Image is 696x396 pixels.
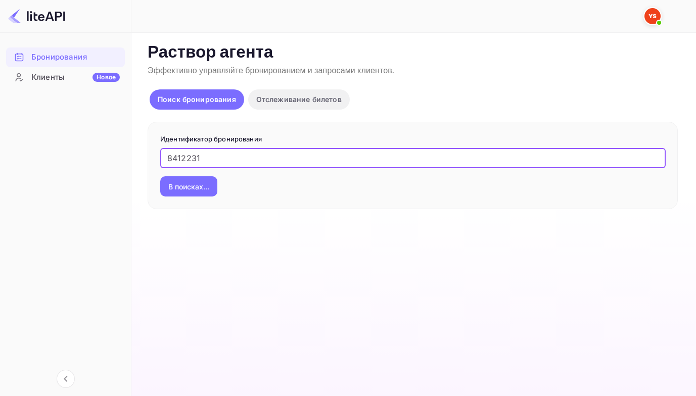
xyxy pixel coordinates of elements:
a: Бронирования [6,47,125,66]
ya-tr-span: Поиск бронирования [158,95,236,104]
ya-tr-span: Бронирования [31,52,87,63]
input: Введите идентификатор бронирования (например, 63782194) [160,148,666,168]
div: КлиентыНовое [6,68,125,87]
button: Свернуть навигацию [57,370,75,388]
ya-tr-span: В поисках... [168,181,209,192]
ya-tr-span: Отслеживание билетов [256,95,342,104]
img: Логотип LiteAPI [8,8,65,24]
ya-tr-span: Эффективно управляйте бронированием и запросами клиентов. [148,66,394,76]
ya-tr-span: Идентификатор бронирования [160,135,262,143]
div: Бронирования [6,47,125,67]
ya-tr-span: Новое [97,73,116,81]
ya-tr-span: Раствор агента [148,42,273,64]
button: В поисках... [160,176,217,196]
a: КлиентыНовое [6,68,125,86]
ya-tr-span: Клиенты [31,72,64,83]
img: Служба Поддержки Яндекса [644,8,661,24]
